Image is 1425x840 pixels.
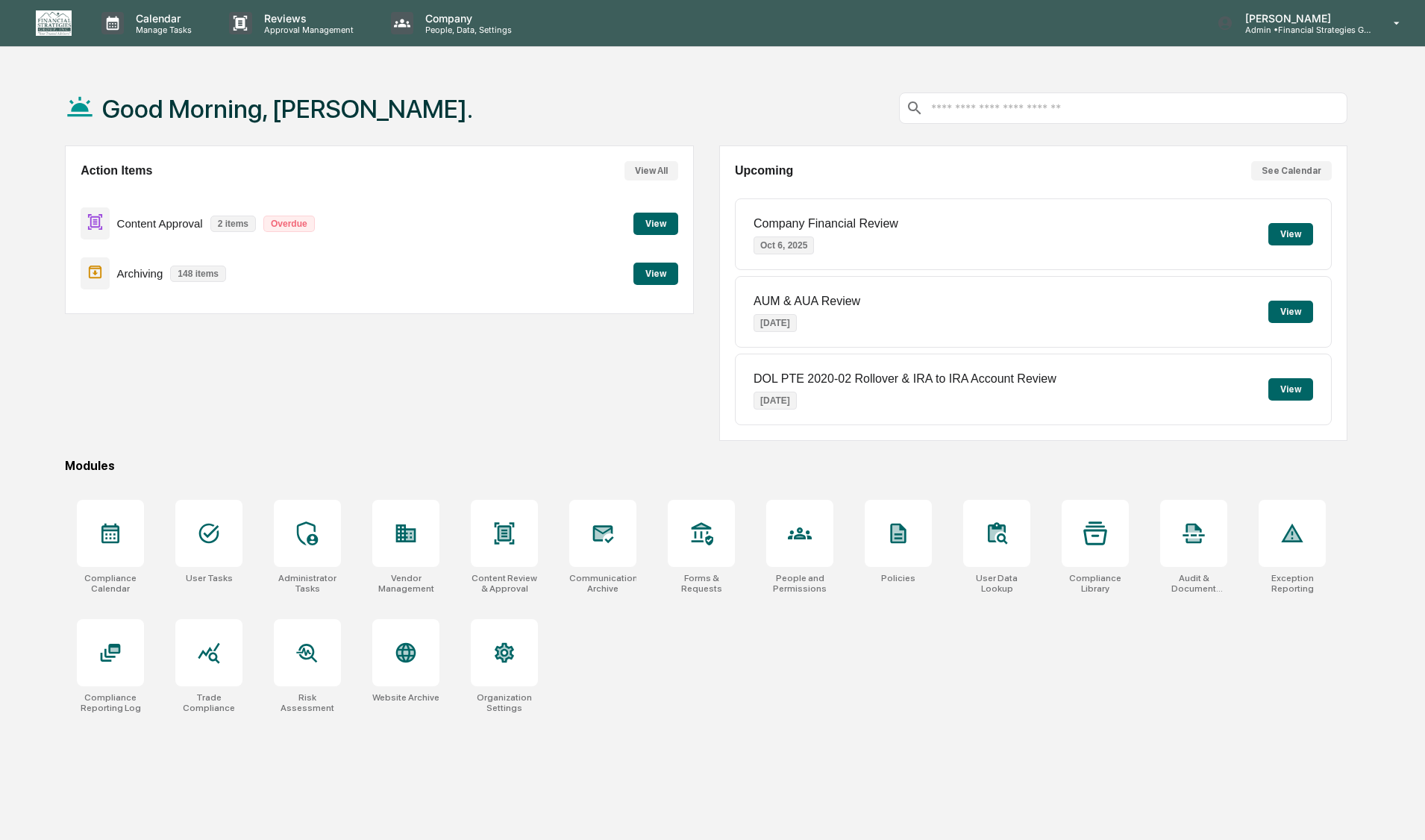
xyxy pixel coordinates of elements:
[471,692,538,713] div: Organization Settings
[413,25,519,35] p: People, Data, Settings
[252,25,361,35] p: Approval Management
[633,263,678,285] button: View
[372,573,439,594] div: Vendor Management
[754,372,1056,386] p: DOL PTE 2020-02 Rollover & IRA to IRA Account Review
[77,692,144,713] div: Compliance Reporting Log
[1268,223,1313,245] button: View
[1160,573,1227,594] div: Audit & Document Logs
[471,573,538,594] div: Content Review & Approval
[633,213,678,235] button: View
[881,573,915,583] div: Policies
[274,692,341,713] div: Risk Assessment
[754,392,797,410] p: [DATE]
[766,573,833,594] div: People and Permissions
[1268,378,1313,401] button: View
[77,573,144,594] div: Compliance Calendar
[124,25,199,35] p: Manage Tasks
[633,266,678,280] a: View
[1062,573,1129,594] div: Compliance Library
[36,10,72,36] img: logo
[81,164,152,178] h2: Action Items
[175,692,242,713] div: Trade Compliance
[754,314,797,332] p: [DATE]
[413,12,519,25] p: Company
[117,217,203,230] p: Content Approval
[963,573,1030,594] div: User Data Lookup
[186,573,233,583] div: User Tasks
[102,94,473,124] h1: Good Morning, [PERSON_NAME].
[1259,573,1326,594] div: Exception Reporting
[569,573,636,594] div: Communications Archive
[633,216,678,230] a: View
[263,216,315,232] p: Overdue
[754,295,860,308] p: AUM & AUA Review
[1233,12,1372,25] p: [PERSON_NAME]
[274,573,341,594] div: Administrator Tasks
[668,573,735,594] div: Forms & Requests
[170,266,226,282] p: 148 items
[124,12,199,25] p: Calendar
[252,12,361,25] p: Reviews
[372,692,439,703] div: Website Archive
[1268,301,1313,323] button: View
[117,267,163,280] p: Archiving
[624,161,678,181] button: View All
[735,164,793,178] h2: Upcoming
[754,236,814,254] p: Oct 6, 2025
[1251,161,1332,181] button: See Calendar
[210,216,256,232] p: 2 items
[754,217,898,231] p: Company Financial Review
[1233,25,1372,35] p: Admin • Financial Strategies Group (FSG)
[65,459,1347,473] div: Modules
